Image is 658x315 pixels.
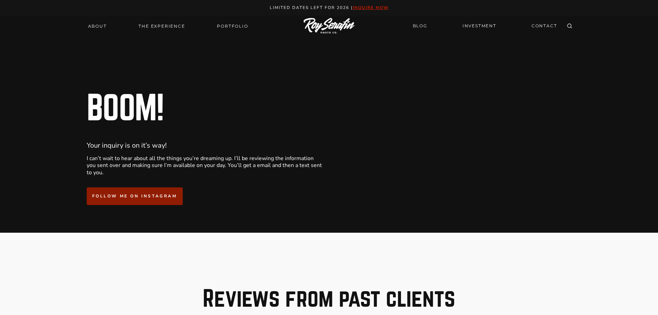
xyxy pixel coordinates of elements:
a: Follow me on instagram [87,187,183,205]
a: About [84,21,111,31]
a: Portfolio [213,21,252,31]
a: CONTACT [527,20,561,32]
button: View Search Form [565,21,574,31]
h2: BOOM! [87,92,324,126]
div: Your inquiry is on it’s way! [87,142,324,155]
a: inquire now [353,5,389,10]
nav: Secondary Navigation [409,20,561,32]
a: INVESTMENT [458,20,500,32]
a: BLOG [409,20,431,32]
h2: Reviews from past clients [17,288,641,313]
nav: Primary Navigation [84,21,252,31]
p: Limited Dates LEft for 2026 | [8,4,651,11]
a: THE EXPERIENCE [134,21,189,31]
img: Logo of Roy Serafin Photo Co., featuring stylized text in white on a light background, representi... [304,18,355,34]
p: I can’t wait to hear about all the things you’re dreaming up. I’ll be reviewing the information y... [87,155,324,176]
